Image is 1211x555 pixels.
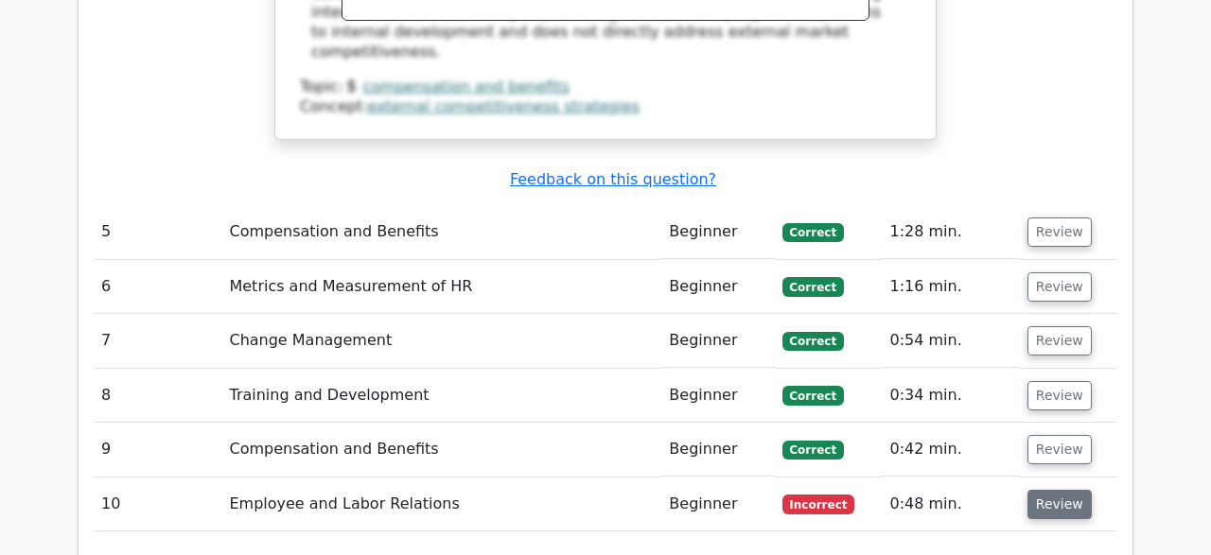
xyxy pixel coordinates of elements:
[782,223,844,242] span: Correct
[882,314,1019,368] td: 0:54 min.
[1027,272,1092,302] button: Review
[94,423,221,477] td: 9
[782,277,844,296] span: Correct
[1027,435,1092,464] button: Review
[1027,490,1092,519] button: Review
[882,477,1019,531] td: 0:48 min.
[300,97,911,117] div: Concept:
[363,78,570,95] a: compensation and benefits
[782,386,844,405] span: Correct
[300,78,911,97] div: Topic:
[94,314,221,368] td: 7
[882,205,1019,259] td: 1:28 min.
[221,205,661,259] td: Compensation and Benefits
[782,332,844,351] span: Correct
[1027,381,1092,410] button: Review
[1027,326,1092,356] button: Review
[882,423,1019,477] td: 0:42 min.
[782,494,855,513] span: Incorrect
[661,314,774,368] td: Beginner
[1027,217,1092,247] button: Review
[661,477,774,531] td: Beginner
[221,260,661,314] td: Metrics and Measurement of HR
[510,170,716,188] a: Feedback on this question?
[221,477,661,531] td: Employee and Labor Relations
[94,260,221,314] td: 6
[782,441,844,460] span: Correct
[368,97,640,115] a: external competitiveness strategies
[882,369,1019,423] td: 0:34 min.
[882,260,1019,314] td: 1:16 min.
[221,314,661,368] td: Change Management
[94,205,221,259] td: 5
[221,369,661,423] td: Training and Development
[94,369,221,423] td: 8
[661,260,774,314] td: Beginner
[661,205,774,259] td: Beginner
[94,477,221,531] td: 10
[221,423,661,477] td: Compensation and Benefits
[661,423,774,477] td: Beginner
[661,369,774,423] td: Beginner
